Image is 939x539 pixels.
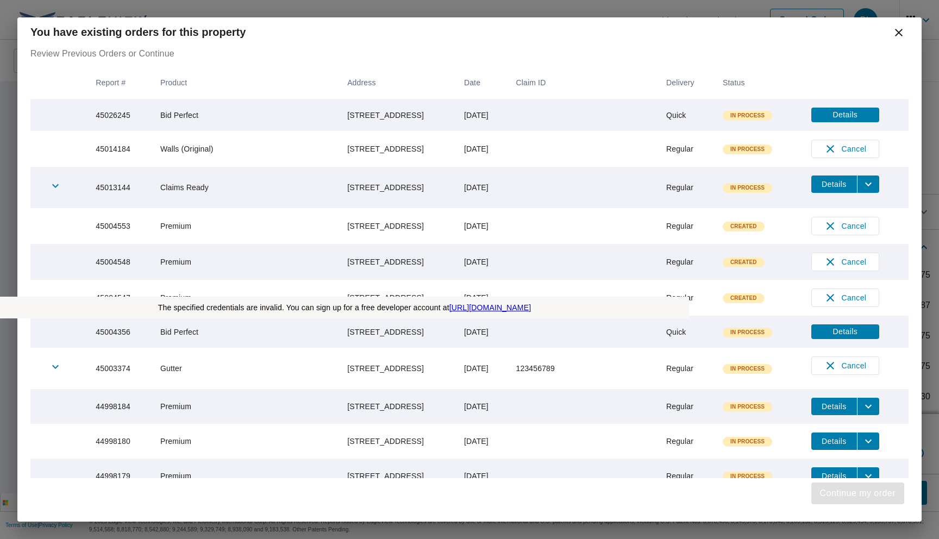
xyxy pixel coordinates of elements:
span: Cancel [823,142,868,155]
span: In Process [724,146,771,153]
td: Quick [658,316,714,348]
td: 44998184 [87,389,152,424]
td: Regular [658,280,714,316]
td: [DATE] [455,424,508,459]
button: Cancel [811,217,879,235]
td: 45004548 [87,244,152,280]
td: [DATE] [455,244,508,280]
td: [DATE] [455,167,508,208]
div: [STREET_ADDRESS] [347,292,447,303]
div: [STREET_ADDRESS] [347,471,447,481]
th: Product [152,67,339,99]
button: detailsBtn-45013144 [811,176,857,193]
span: In Process [724,184,771,192]
button: detailsBtn-44998184 [811,398,857,415]
span: In Process [724,403,771,411]
button: Cancel [811,289,879,307]
td: [DATE] [455,280,508,316]
td: 45004356 [87,316,152,348]
span: Details [818,179,850,190]
span: In Process [724,365,771,373]
td: Bid Perfect [152,99,339,131]
td: 45026245 [87,99,152,131]
button: detailsBtn-44998180 [811,433,857,450]
span: Continue my order [820,486,896,501]
td: Bid Perfect [152,316,339,348]
td: [DATE] [455,99,508,131]
div: [STREET_ADDRESS] [347,221,447,231]
div: [STREET_ADDRESS] [347,110,447,121]
div: [STREET_ADDRESS] [347,401,447,412]
td: 44998180 [87,424,152,459]
span: Cancel [823,220,868,233]
span: Created [724,294,763,302]
td: Quick [658,99,714,131]
td: Premium [152,280,339,316]
button: filesDropdownBtn-45013144 [857,176,879,193]
td: Premium [152,389,339,424]
span: Cancel [823,291,868,304]
td: Regular [658,244,714,280]
td: Regular [658,167,714,208]
th: Delivery [658,67,714,99]
td: Regular [658,131,714,167]
td: Walls (Original) [152,131,339,167]
b: You have existing orders for this property [30,26,246,38]
span: Details [818,402,850,412]
button: detailsBtn-44998179 [811,467,857,485]
a: [URL][DOMAIN_NAME] [449,303,531,312]
td: Premium [152,208,339,244]
div: [STREET_ADDRESS] [347,256,447,267]
button: detailsBtn-45026245 [811,108,879,122]
div: [STREET_ADDRESS] [347,327,447,337]
td: 45014184 [87,131,152,167]
th: Report # [87,67,152,99]
th: Address [339,67,455,99]
td: [DATE] [455,208,508,244]
td: Premium [152,459,339,493]
p: Review Previous Orders or Continue [30,47,909,60]
td: 45004547 [87,280,152,316]
td: [DATE] [455,131,508,167]
span: In Process [724,112,771,120]
span: In Process [724,473,771,480]
td: [DATE] [455,316,508,348]
span: Created [724,259,763,266]
button: detailsBtn-45004356 [811,324,879,339]
td: Gutter [152,348,339,389]
span: Cancel [823,255,868,268]
td: Premium [152,424,339,459]
div: [STREET_ADDRESS] [347,363,447,374]
span: Details [818,436,850,447]
button: Cancel [811,140,879,158]
td: [DATE] [455,348,508,389]
td: 45004553 [87,208,152,244]
span: Cancel [823,359,868,372]
div: [STREET_ADDRESS] [347,182,447,193]
button: filesDropdownBtn-44998180 [857,433,879,450]
td: [DATE] [455,389,508,424]
td: Regular [658,208,714,244]
td: Premium [152,244,339,280]
td: [DATE] [455,459,508,493]
th: Date [455,67,508,99]
th: Claim ID [508,67,658,99]
button: filesDropdownBtn-44998184 [857,398,879,415]
th: Status [714,67,803,99]
td: Regular [658,424,714,459]
td: Regular [658,348,714,389]
div: [STREET_ADDRESS] [347,436,447,447]
td: 45013144 [87,167,152,208]
td: 123456789 [508,348,658,389]
span: Details [818,327,873,337]
span: Created [724,223,763,230]
td: Regular [658,459,714,493]
span: In Process [724,438,771,446]
button: Continue my order [811,482,904,504]
span: In Process [724,329,771,336]
td: Claims Ready [152,167,339,208]
button: filesDropdownBtn-44998179 [857,467,879,485]
button: Cancel [811,356,879,375]
td: 45003374 [87,348,152,389]
td: 44998179 [87,459,152,493]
